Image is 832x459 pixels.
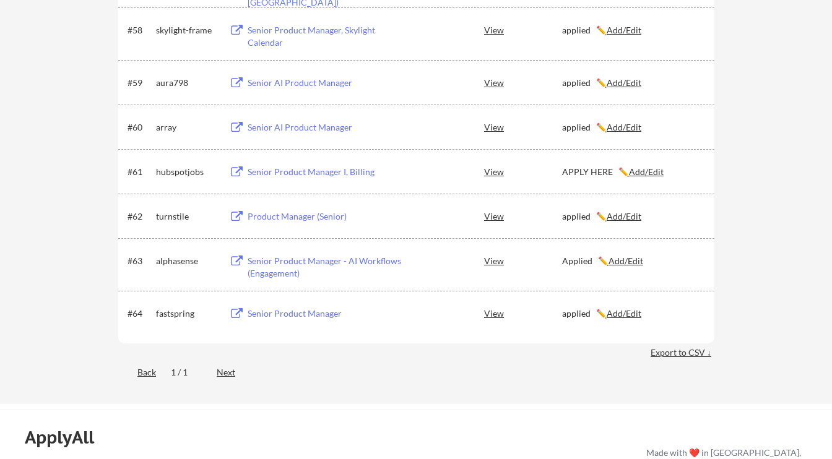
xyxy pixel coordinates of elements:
[484,71,562,93] div: View
[562,121,703,134] div: applied ✏️
[128,166,152,178] div: #61
[248,77,401,89] div: Senior AI Product Manager
[156,166,218,178] div: hubspotjobs
[484,302,562,324] div: View
[156,121,218,134] div: array
[484,205,562,227] div: View
[484,19,562,41] div: View
[248,121,401,134] div: Senior AI Product Manager
[562,77,703,89] div: applied ✏️
[607,77,641,88] u: Add/Edit
[156,255,218,267] div: alphasense
[128,24,152,36] div: #58
[171,366,202,379] div: 1 / 1
[128,210,152,223] div: #62
[128,77,152,89] div: #59
[248,24,401,48] div: Senior Product Manager, Skylight Calendar
[156,307,218,320] div: fastspring
[156,77,218,89] div: aura798
[629,166,664,177] u: Add/Edit
[156,210,218,223] div: turnstile
[562,24,703,36] div: applied ✏️
[609,255,643,266] u: Add/Edit
[118,366,156,379] div: Back
[562,166,703,178] div: APPLY HERE ✏️
[484,160,562,182] div: View
[562,210,703,223] div: applied ✏️
[156,24,218,36] div: skylight-frame
[248,307,401,320] div: Senior Product Manager
[562,307,703,320] div: applied ✏️
[217,366,249,379] div: Next
[128,121,152,134] div: #60
[651,346,714,359] div: Export to CSV ↓
[128,255,152,267] div: #63
[484,116,562,138] div: View
[248,210,401,223] div: Product Manager (Senior)
[607,211,641,221] u: Add/Edit
[248,255,401,279] div: Senior Product Manager - AI Workflows (Engagement)
[248,166,401,178] div: Senior Product Manager I, Billing
[607,308,641,319] u: Add/Edit
[484,249,562,272] div: View
[128,307,152,320] div: #64
[607,122,641,132] u: Add/Edit
[562,255,703,267] div: Applied ✏️
[25,427,108,448] div: ApplyAll
[607,25,641,35] u: Add/Edit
